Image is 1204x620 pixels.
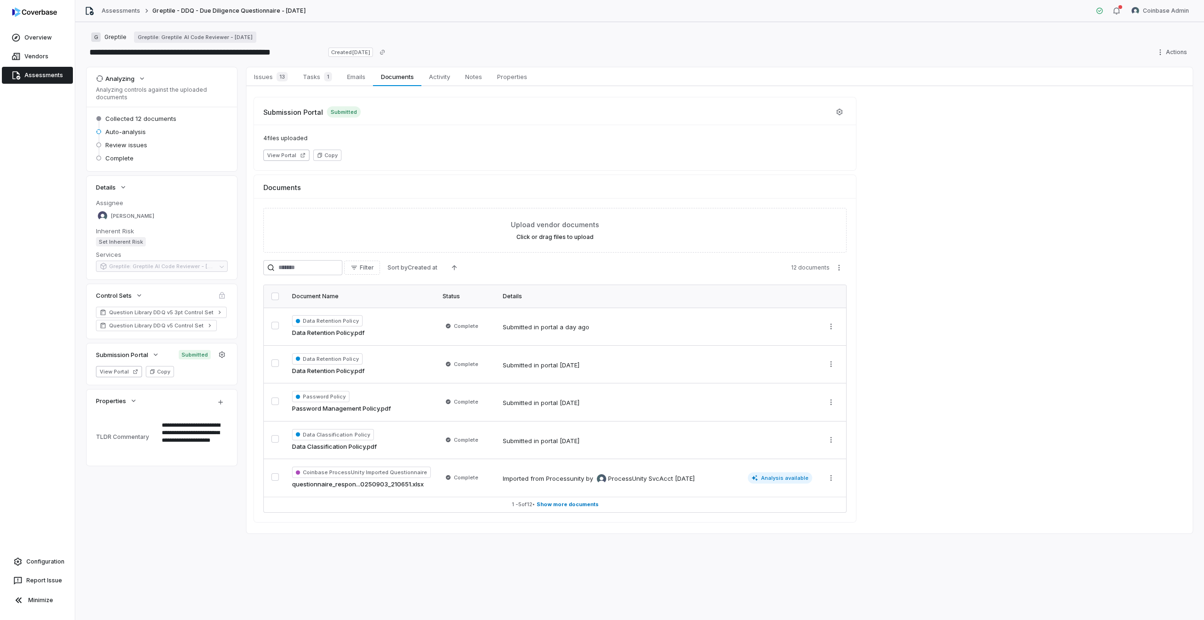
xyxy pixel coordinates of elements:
[96,237,146,246] span: Set Inherent Risk
[1132,7,1139,15] img: Coinbase Admin avatar
[96,86,228,101] p: Analyzing controls against the uploaded documents
[1126,4,1195,18] button: Coinbase Admin avatarCoinbase Admin
[824,433,839,447] button: More actions
[503,437,579,446] div: Submitted in portal
[263,107,323,117] span: Submission Portal
[586,474,673,484] div: by
[292,480,424,489] a: questionnaire_respon...0250903_210651.xlsx
[511,220,599,230] span: Upload vendor documents
[503,293,812,300] div: Details
[1154,45,1193,59] button: Actions
[26,577,62,584] span: Report Issue
[102,7,140,15] a: Assessments
[179,350,211,359] span: Submitted
[360,264,374,271] span: Filter
[292,442,377,452] a: Data Classification Policy.pdf
[292,366,364,376] a: Data Retention Policy.pdf
[96,433,158,440] div: TLDR Commentary
[443,293,491,300] div: Status
[537,501,599,508] span: Show more documents
[152,7,305,15] span: Greptile - DDQ - Due Diligence Questionnaire - [DATE]
[343,71,369,83] span: Emails
[454,474,478,481] span: Complete
[292,404,391,413] a: Password Management Policy.pdf
[264,497,846,512] button: 1 -5of12• Show more documents
[2,67,73,84] a: Assessments
[675,474,695,484] div: [DATE]
[292,429,374,440] span: Data Classification Policy
[28,596,53,604] span: Minimize
[263,135,847,142] span: 4 files uploaded
[313,150,341,161] button: Copy
[292,315,363,326] span: Data Retention Policy
[454,360,478,368] span: Complete
[250,70,292,83] span: Issues
[1143,7,1189,15] span: Coinbase Admin
[560,437,579,446] div: [DATE]
[104,33,127,41] span: Greptile
[93,287,146,304] button: Control Sets
[109,309,214,316] span: Question Library DDQ v5 3pt Control Set
[824,319,839,334] button: More actions
[791,264,830,271] span: 12 documents
[96,366,142,377] button: View Portal
[105,114,176,123] span: Collected 12 documents
[96,227,228,235] dt: Inherent Risk
[105,141,147,149] span: Review issues
[2,48,73,65] a: Vendors
[93,179,130,196] button: Details
[93,70,149,87] button: Analyzing
[327,106,361,118] span: Submitted
[560,361,579,370] div: [DATE]
[832,261,847,275] button: More actions
[26,558,64,565] span: Configuration
[98,211,107,221] img: Alice Sun avatar
[324,72,332,81] span: 1
[748,472,813,484] span: Analysis available
[292,467,431,478] span: Coinbase ProcessUnity Imported Questionnaire
[96,199,228,207] dt: Assignee
[425,71,454,83] span: Activity
[503,474,695,484] div: Imported from Processunity
[299,70,336,83] span: Tasks
[4,553,71,570] a: Configuration
[24,53,48,60] span: Vendors
[344,261,380,275] button: Filter
[454,322,478,330] span: Complete
[824,471,839,485] button: More actions
[292,293,431,300] div: Document Name
[88,29,129,46] button: GGreptile
[24,34,52,41] span: Overview
[560,323,589,332] div: a day ago
[109,322,204,329] span: Question Library DDQ v5 Control Set
[503,361,579,370] div: Submitted in portal
[93,392,140,409] button: Properties
[4,591,71,610] button: Minimize
[134,32,256,43] a: Greptile: Greptile AI Code Reviewer - [DATE]
[4,572,71,589] button: Report Issue
[146,366,174,377] button: Copy
[277,72,288,81] span: 13
[516,233,594,241] label: Click or drag files to upload
[2,29,73,46] a: Overview
[263,150,309,161] button: View Portal
[451,264,458,271] svg: Ascending
[560,398,579,408] div: [DATE]
[461,71,486,83] span: Notes
[292,391,349,402] span: Password Policy
[374,44,391,61] button: Copy link
[503,323,589,332] div: Submitted in portal
[454,398,478,405] span: Complete
[292,353,363,365] span: Data Retention Policy
[503,398,579,408] div: Submitted in portal
[493,71,531,83] span: Properties
[377,71,418,83] span: Documents
[263,183,301,192] span: Documents
[608,474,673,484] span: ProcessUnity SvcAcct
[328,48,372,57] span: Created [DATE]
[111,213,154,220] span: [PERSON_NAME]
[824,357,839,371] button: More actions
[96,350,148,359] span: Submission Portal
[105,154,134,162] span: Complete
[292,328,364,338] a: Data Retention Policy.pdf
